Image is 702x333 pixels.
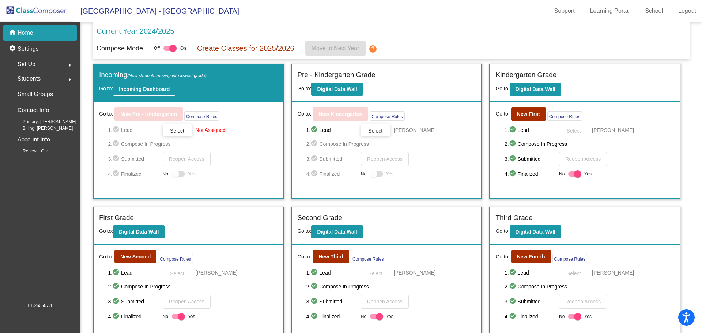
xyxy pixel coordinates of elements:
button: Compose Rules [547,111,582,121]
span: 3. Submitted [108,297,159,306]
button: Digital Data Wall [311,225,363,238]
span: Select [368,128,382,134]
button: Move to Next Year [305,41,366,56]
span: Billing: [PERSON_NAME] [11,125,73,132]
span: [PERSON_NAME] [196,269,238,276]
span: [PERSON_NAME] [394,269,436,276]
span: Select [567,270,581,276]
span: Go to: [99,253,113,261]
button: Reopen Access [163,295,211,309]
span: Reopen Access [169,299,204,304]
span: 2. Compose In Progress [505,282,674,291]
button: Incoming Dashboard [113,83,175,96]
a: Logout [672,5,702,17]
b: New First [517,111,540,117]
button: Reopen Access [559,295,607,309]
button: New Third [313,250,349,263]
button: Digital Data Wall [510,83,561,96]
span: Yes [584,170,592,178]
b: Digital Data Wall [516,229,555,235]
mat-icon: check_circle [112,170,121,178]
span: 2. Compose In Progress [306,282,476,291]
label: Incoming [99,70,207,80]
button: Compose Rules [370,111,404,121]
label: First Grade [99,213,134,223]
span: Go to: [297,110,311,118]
span: Reopen Access [367,299,403,304]
mat-icon: check_circle [509,297,518,306]
mat-icon: check_circle [112,312,121,321]
span: [GEOGRAPHIC_DATA] - [GEOGRAPHIC_DATA] [73,5,239,17]
span: No [163,171,168,177]
button: Reopen Access [559,152,607,166]
mat-icon: check_circle [509,126,518,135]
span: Not Assigned [196,126,226,134]
button: Digital Data Wall [113,225,165,238]
a: Learning Portal [584,5,636,17]
button: New Pre - Kindergarten [114,107,183,121]
button: Reopen Access [361,152,409,166]
mat-icon: arrow_right [65,61,74,69]
mat-icon: check_circle [310,268,319,277]
button: New Kindergarten [313,107,368,121]
span: Yes [188,170,195,178]
b: Digital Data Wall [119,229,159,235]
p: Home [18,29,33,37]
p: Current Year 2024/2025 [97,26,174,37]
span: 1. Lead [108,268,159,277]
span: 1. Lead [505,126,555,135]
mat-icon: help [369,45,377,53]
span: Reopen Access [367,156,403,162]
span: 2. Compose In Progress [505,140,674,148]
button: Reopen Access [361,295,409,309]
mat-icon: check_circle [509,282,518,291]
label: Third Grade [495,213,532,223]
span: 4. Finalized [505,170,555,178]
span: Reopen Access [565,156,601,162]
span: 3. Submitted [505,297,555,306]
b: Digital Data Wall [516,86,555,92]
b: Incoming Dashboard [119,86,170,92]
p: Small Groups [18,89,53,99]
span: 3. Submitted [505,155,555,163]
span: Go to: [495,110,509,118]
button: New First [511,107,546,121]
span: On [180,45,186,52]
span: 4. Finalized [108,312,159,321]
span: No [163,313,168,320]
span: 4. Finalized [306,170,357,178]
span: Go to: [297,253,311,261]
span: Reopen Access [565,299,601,304]
span: Set Up [18,59,35,69]
b: Digital Data Wall [317,86,357,92]
span: Yes [386,170,393,178]
span: Yes [584,312,592,321]
span: 2. Compose In Progress [306,140,476,148]
mat-icon: check_circle [112,140,121,148]
label: Kindergarten Grade [495,70,556,80]
mat-icon: home [9,29,18,37]
button: Reopen Access [163,152,211,166]
span: 2. Compose In Progress [108,282,278,291]
button: New Second [114,250,156,263]
mat-icon: check_circle [112,268,121,277]
button: Select [361,124,390,136]
b: Digital Data Wall [317,229,357,235]
b: New Second [120,254,151,260]
mat-icon: check_circle [112,155,121,163]
mat-icon: check_circle [509,155,518,163]
span: Yes [188,312,195,321]
button: Compose Rules [552,254,587,263]
p: Compose Mode [97,43,143,53]
mat-icon: check_circle [509,268,518,277]
span: [PERSON_NAME] [394,126,436,134]
span: Go to: [99,86,113,91]
span: Go to: [297,86,311,91]
b: New Kindergarten [318,111,362,117]
a: School [639,5,669,17]
span: Go to: [495,228,509,234]
p: Settings [18,45,39,53]
button: Compose Rules [184,111,219,121]
p: Create Classes for 2025/2026 [197,43,294,54]
span: Go to: [99,228,113,234]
